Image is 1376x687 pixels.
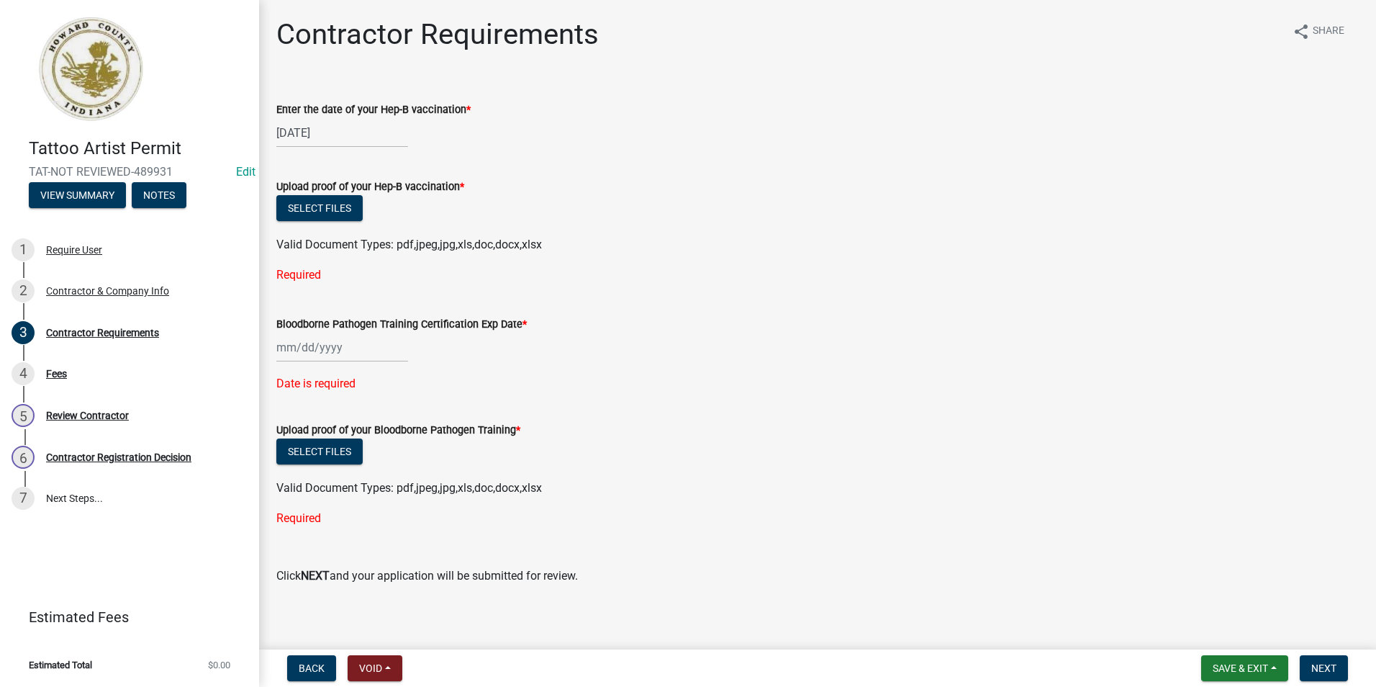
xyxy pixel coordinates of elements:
[208,660,230,670] span: $0.00
[1311,663,1336,674] span: Next
[276,238,542,251] span: Valid Document Types: pdf,jpeg,jpg,xls,doc,docx,xlsx
[359,663,382,674] span: Void
[276,375,1359,392] div: Date is required
[12,446,35,469] div: 6
[276,426,520,436] label: Upload proof of your Bloodborne Pathogen Training
[236,165,255,179] wm-modal-confirm: Edit Application Number
[276,105,471,115] label: Enter the date of your Hep-B vaccination
[276,320,527,330] label: Bloodborne Pathogen Training Certification Exp Date
[29,660,92,670] span: Estimated Total
[1293,23,1310,40] i: share
[46,328,159,338] div: Contractor Requirements
[1213,663,1268,674] span: Save & Exit
[29,15,152,123] img: Howard County, Indiana
[348,655,402,681] button: Void
[29,165,230,179] span: TAT-NOT REVIEWED-489931
[276,195,363,221] button: Select files
[132,182,186,208] button: Notes
[276,17,599,52] h1: Contractor Requirements
[1300,655,1348,681] button: Next
[29,138,248,159] h4: Tattoo Artist Permit
[12,603,236,632] a: Estimated Fees
[46,245,102,255] div: Require User
[29,182,126,208] button: View Summary
[276,439,363,464] button: Select files
[46,452,191,462] div: Contractor Registration Decision
[46,369,67,379] div: Fees
[276,266,1359,284] div: Required
[299,663,325,674] span: Back
[1281,17,1356,45] button: shareShare
[276,567,1359,585] p: Click and your application will be submitted for review.
[12,362,35,385] div: 4
[29,190,126,202] wm-modal-confirm: Summary
[12,487,35,510] div: 7
[276,182,464,192] label: Upload proof of your Hep-B vaccination
[46,410,129,421] div: Review Contractor
[276,481,542,495] span: Valid Document Types: pdf,jpeg,jpg,xls,doc,docx,xlsx
[276,510,1359,527] div: Required
[276,333,408,362] input: mm/dd/yyyy
[276,118,408,148] input: mm/dd/yyyy
[1201,655,1288,681] button: Save & Exit
[236,165,255,179] a: Edit
[132,190,186,202] wm-modal-confirm: Notes
[287,655,336,681] button: Back
[12,404,35,427] div: 5
[12,321,35,344] div: 3
[12,238,35,261] div: 1
[301,569,330,583] strong: NEXT
[1313,23,1344,40] span: Share
[46,286,169,296] div: Contractor & Company Info
[12,279,35,302] div: 2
